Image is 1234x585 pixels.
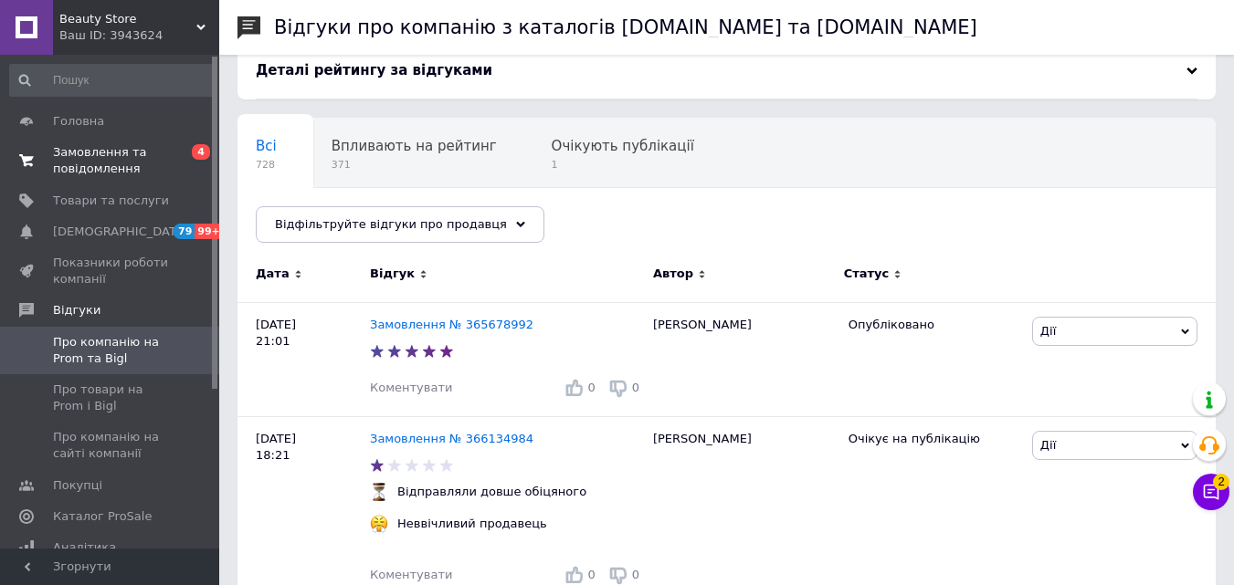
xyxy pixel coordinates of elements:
span: Впливають на рейтинг [332,138,497,154]
span: [DEMOGRAPHIC_DATA] [53,224,188,240]
span: Деталі рейтингу за відгуками [256,62,492,78]
span: Відфільтруйте відгуки про продавця [275,217,507,231]
input: Пошук [9,64,216,97]
span: Опубліковані без комен... [256,207,441,224]
div: Відправляли довше обіцяного [393,484,591,500]
button: Чат з покупцем2 [1193,474,1229,510]
span: Дії [1040,438,1056,452]
div: Опубліковано [849,317,1018,333]
span: Автор [653,266,693,282]
span: Про компанію на сайті компанії [53,429,169,462]
span: Дії [1040,324,1056,338]
span: Статус [844,266,890,282]
span: 0 [632,568,639,581]
div: Неввічливий продавець [393,516,552,532]
span: Показники роботи компанії [53,255,169,287]
span: 79 [174,224,195,239]
span: Відгук [370,266,415,282]
span: Покупці [53,477,102,494]
span: Відгуки [53,302,100,319]
span: Про товари на Prom і Bigl [53,381,169,414]
span: Аналітика [53,539,116,556]
span: 0 [587,381,595,394]
span: Каталог ProSale [53,508,152,525]
span: 728 [256,158,277,172]
div: Ваш ID: 3943624 [59,27,219,44]
span: Коментувати [370,381,452,394]
span: 99+ [195,224,225,239]
span: 1 [552,158,694,172]
div: [DATE] 21:01 [237,302,370,416]
div: Очікує на публікацію [849,431,1018,447]
img: :hourglass_flowing_sand: [370,483,388,501]
span: Коментувати [370,568,452,581]
span: Головна [53,113,104,130]
span: 0 [587,568,595,581]
span: 2 [1213,474,1229,490]
div: Деталі рейтингу за відгуками [256,61,1197,80]
span: Beauty Store [59,11,196,27]
h1: Відгуки про компанію з каталогів [DOMAIN_NAME] та [DOMAIN_NAME] [274,16,977,38]
div: Опубліковані без коментаря [237,188,478,257]
a: Замовлення № 366134984 [370,432,533,445]
div: Коментувати [370,380,452,396]
span: Очікують публікації [552,138,694,154]
span: 4 [192,144,210,160]
span: Всі [256,138,277,154]
div: [PERSON_NAME] [644,302,839,416]
span: 0 [632,381,639,394]
span: Дата [256,266,290,282]
a: Замовлення № 365678992 [370,318,533,331]
span: Замовлення та повідомлення [53,144,169,177]
img: :triumph: [370,515,388,533]
div: Коментувати [370,567,452,583]
span: Товари та послуги [53,193,169,209]
span: Про компанію на Prom та Bigl [53,334,169,367]
span: 371 [332,158,497,172]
